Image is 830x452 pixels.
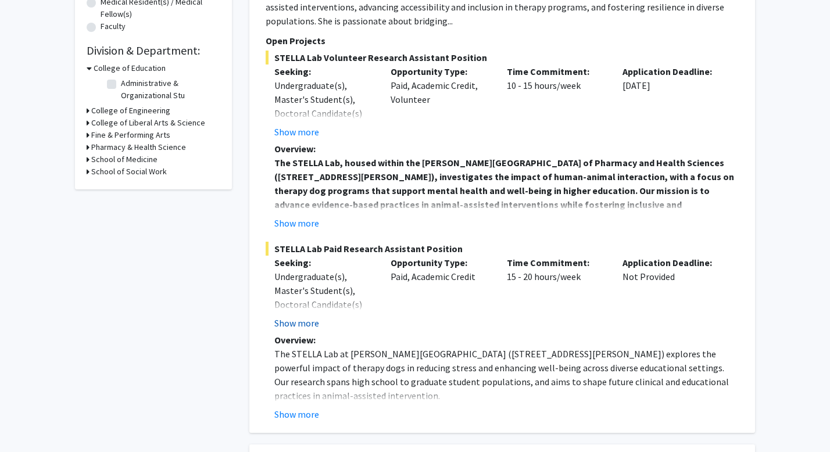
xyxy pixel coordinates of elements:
p: The STELLA Lab at [PERSON_NAME][GEOGRAPHIC_DATA] ([STREET_ADDRESS][PERSON_NAME]) explores the pow... [274,347,739,403]
strong: Overview: [274,334,316,346]
h3: College of Liberal Arts & Science [91,117,205,129]
h2: Division & Department: [87,44,220,58]
strong: The STELLA Lab, housed within the [PERSON_NAME][GEOGRAPHIC_DATA] of Pharmacy and Health Sciences ... [274,157,737,252]
p: Opportunity Type: [391,256,489,270]
div: Paid, Academic Credit [382,256,498,330]
span: STELLA Lab Volunteer Research Assistant Position [266,51,739,64]
div: [DATE] [614,64,730,139]
span: STELLA Lab Paid Research Assistant Position [266,242,739,256]
p: Application Deadline: [622,256,721,270]
div: Undergraduate(s), Master's Student(s), Doctoral Candidate(s) (PhD, MD, DMD, PharmD, etc.), Postdo... [274,78,373,190]
div: 10 - 15 hours/week [498,64,614,139]
div: Paid, Academic Credit, Volunteer [382,64,498,139]
h3: Pharmacy & Health Science [91,141,186,153]
iframe: Chat [9,400,49,443]
p: Open Projects [266,34,739,48]
button: Show more [274,407,319,421]
p: Time Commitment: [507,64,606,78]
label: Administrative & Organizational Stu [121,77,217,102]
div: Undergraduate(s), Master's Student(s), Doctoral Candidate(s) (PhD, MD, DMD, PharmD, etc.), Postdo... [274,270,373,381]
div: Not Provided [614,256,730,330]
p: Seeking: [274,64,373,78]
label: Faculty [101,20,126,33]
h3: College of Engineering [91,105,170,117]
h3: Fine & Performing Arts [91,129,170,141]
strong: Overview: [274,143,316,155]
p: Opportunity Type: [391,64,489,78]
p: Application Deadline: [622,64,721,78]
h3: School of Social Work [91,166,167,178]
button: Show more [274,316,319,330]
p: Time Commitment: [507,256,606,270]
button: Show more [274,125,319,139]
p: Seeking: [274,256,373,270]
button: Show more [274,216,319,230]
h3: College of Education [94,62,166,74]
h3: School of Medicine [91,153,158,166]
div: 15 - 20 hours/week [498,256,614,330]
